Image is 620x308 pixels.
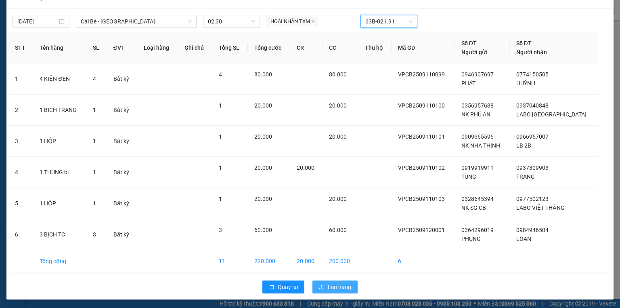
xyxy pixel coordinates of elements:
[328,283,351,291] span: Lên hàng
[8,126,33,157] td: 3
[262,281,304,293] button: rollbackQuay lại
[329,196,347,202] span: 20.000
[398,165,445,171] span: VPCB2509110102
[8,63,33,95] td: 1
[254,227,272,233] span: 60.000
[329,102,347,109] span: 20.000
[461,40,477,46] span: Số ĐT
[107,219,137,250] td: Bất kỳ
[311,19,315,23] span: close
[319,284,325,291] span: upload
[329,71,347,78] span: 80.000
[8,188,33,219] td: 5
[398,102,445,109] span: VPCB2509110100
[93,138,96,144] span: 1
[187,19,192,24] span: down
[33,250,86,272] td: Tổng cộng
[107,157,137,188] td: Bất kỳ
[86,32,107,63] th: SL
[248,250,290,272] td: 220.000
[8,219,33,250] td: 6
[219,196,222,202] span: 1
[329,133,347,140] span: 20.000
[461,111,490,118] span: NK PHÚ AN
[248,32,290,63] th: Tổng cước
[107,32,137,63] th: ĐVT
[516,49,547,55] span: Người nhận
[516,111,586,118] span: LABO [GEOGRAPHIC_DATA]
[107,188,137,219] td: Bất kỳ
[461,165,494,171] span: 0919919911
[358,32,392,63] th: Thu hộ
[212,32,248,63] th: Tổng SL
[219,165,222,171] span: 1
[516,142,531,149] span: LB 2B
[398,196,445,202] span: VPCB2509110103
[516,227,549,233] span: 0984946504
[93,200,96,207] span: 1
[461,133,494,140] span: 0909665596
[516,173,535,180] span: TRANG
[392,250,455,272] td: 6
[516,165,549,171] span: 0937309903
[208,15,255,27] span: 02:30
[8,95,33,126] td: 2
[461,80,475,86] span: PHÁT
[93,107,96,113] span: 1
[461,102,494,109] span: 0356957638
[254,133,272,140] span: 20.000
[323,32,358,63] th: CC
[219,71,222,78] span: 4
[516,196,549,202] span: 0977502123
[323,250,358,272] td: 200.000
[254,165,272,171] span: 20.000
[329,227,347,233] span: 60.000
[516,133,549,140] span: 0966957007
[254,196,272,202] span: 20.000
[516,205,565,211] span: LABO VIỆT THẮNG
[219,102,222,109] span: 1
[290,250,323,272] td: 20.000
[516,102,549,109] span: 0937040848
[461,205,486,211] span: NK SG CB
[93,169,96,175] span: 1
[398,133,445,140] span: VPCB2509110101
[516,71,549,78] span: 0774150505
[461,173,476,180] span: TÙNG
[398,71,445,78] span: VPCB2509110099
[8,32,33,63] th: STT
[81,15,192,27] span: Cái Bè - Sài Gòn
[178,32,212,63] th: Ghi chú
[107,63,137,95] td: Bất kỳ
[93,76,96,82] span: 4
[17,17,57,26] input: 12/09/2025
[392,32,455,63] th: Mã GD
[290,32,323,63] th: CR
[107,126,137,157] td: Bất kỳ
[312,281,358,293] button: uploadLên hàng
[219,133,222,140] span: 1
[516,40,532,46] span: Số ĐT
[461,196,494,202] span: 0328645394
[398,227,445,233] span: VPCB2509120001
[461,71,494,78] span: 0946907697
[365,15,412,27] span: 63B-021.91
[254,102,272,109] span: 20.000
[269,284,274,291] span: rollback
[33,63,86,95] td: 4 KIỆN ĐEN
[297,165,314,171] span: 20.000
[8,157,33,188] td: 4
[278,283,298,291] span: Quay lại
[33,95,86,126] td: 1 BICH TRANG
[461,49,487,55] span: Người gửi
[93,231,96,238] span: 3
[516,80,535,86] span: HUỲNH
[33,188,86,219] td: 1 HỘP
[33,219,86,250] td: 3 BỊCH TC
[516,236,531,242] span: LOAN
[461,142,500,149] span: NK NHA THỊNH
[461,227,494,233] span: 0364296019
[461,236,481,242] span: PHỤNG
[33,126,86,157] td: 1 HỘP
[219,227,222,233] span: 3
